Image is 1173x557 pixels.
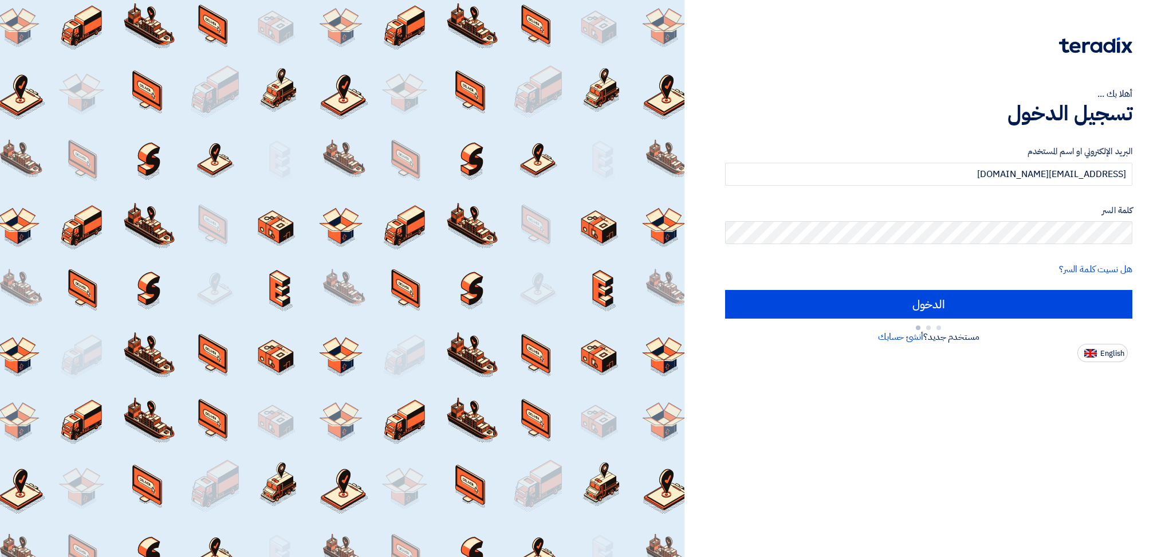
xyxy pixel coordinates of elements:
h1: تسجيل الدخول [725,101,1132,126]
a: هل نسيت كلمة السر؟ [1059,262,1132,276]
button: English [1077,344,1128,362]
input: الدخول [725,290,1132,319]
label: البريد الإلكتروني او اسم المستخدم [725,145,1132,158]
div: أهلا بك ... [725,87,1132,101]
div: مستخدم جديد؟ [725,330,1132,344]
img: Teradix logo [1059,37,1132,53]
label: كلمة السر [725,204,1132,217]
span: English [1100,350,1124,358]
a: أنشئ حسابك [878,330,923,344]
img: en-US.png [1084,349,1097,358]
input: أدخل بريد العمل الإلكتروني او اسم المستخدم الخاص بك ... [725,163,1132,186]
